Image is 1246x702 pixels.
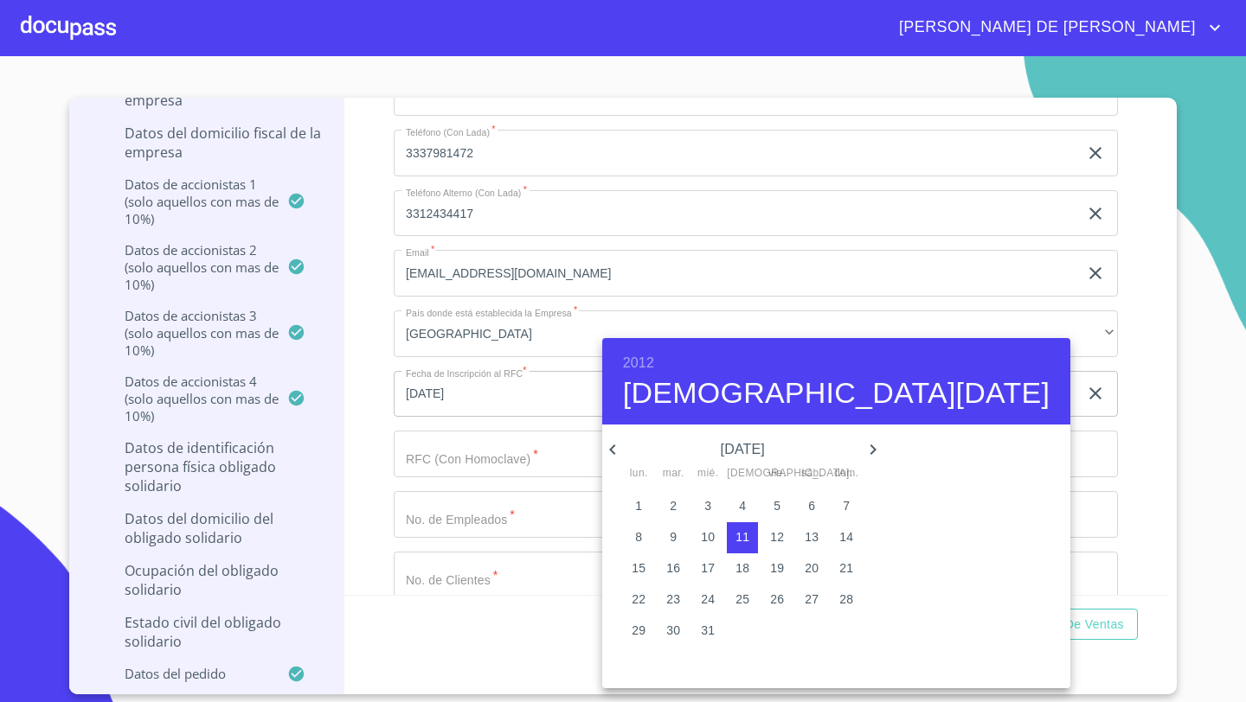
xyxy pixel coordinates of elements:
p: 26 [770,590,784,608]
p: 28 [839,590,853,608]
span: mar. [658,465,689,482]
button: 22 [623,584,654,616]
button: 7 [831,491,862,522]
p: 30 [666,622,680,639]
p: 31 [701,622,715,639]
button: 11 [727,522,758,553]
p: 19 [770,559,784,577]
button: 4 [727,491,758,522]
button: 25 [727,584,758,616]
button: 31 [692,616,723,647]
p: 2 [670,497,677,514]
button: 2012 [623,351,654,375]
button: [DEMOGRAPHIC_DATA][DATE] [623,375,1050,412]
p: 17 [701,559,715,577]
p: 8 [635,528,642,546]
p: 18 [735,559,749,577]
span: vie. [761,465,793,482]
span: lun. [623,465,654,482]
p: 21 [839,559,853,577]
button: 2 [658,491,689,522]
span: [DEMOGRAPHIC_DATA]. [727,465,758,482]
p: 23 [666,590,680,608]
button: 15 [623,553,654,584]
button: 23 [658,584,689,616]
p: 12 [770,528,784,546]
button: 13 [796,522,827,553]
p: 11 [735,528,749,546]
p: 29 [632,622,645,639]
p: 22 [632,590,645,608]
p: 24 [701,590,715,608]
p: 27 [805,590,819,608]
button: 10 [692,522,723,553]
p: 14 [839,528,853,546]
p: 3 [704,497,711,514]
button: 30 [658,616,689,647]
p: 13 [805,528,819,546]
p: 10 [701,528,715,546]
button: 5 [761,491,793,522]
p: 1 [635,497,642,514]
button: 21 [831,553,862,584]
button: 16 [658,553,689,584]
p: 7 [843,497,850,514]
p: 5 [774,497,780,514]
button: 19 [761,553,793,584]
button: 18 [727,553,758,584]
p: [DATE] [623,439,863,460]
button: 28 [831,584,862,616]
button: 26 [761,584,793,616]
span: sáb. [796,465,827,482]
button: 3 [692,491,723,522]
button: 12 [761,522,793,553]
button: 17 [692,553,723,584]
p: 25 [735,590,749,608]
button: 1 [623,491,654,522]
button: 14 [831,522,862,553]
button: 9 [658,522,689,553]
p: 15 [632,559,645,577]
button: 27 [796,584,827,616]
button: 6 [796,491,827,522]
p: 4 [739,497,746,514]
p: 9 [670,528,677,546]
button: 29 [623,616,654,647]
button: 20 [796,553,827,584]
p: 20 [805,559,819,577]
span: mié. [692,465,723,482]
button: 8 [623,522,654,553]
button: 24 [692,584,723,616]
p: 6 [808,497,815,514]
p: 16 [666,559,680,577]
span: dom. [831,465,862,482]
